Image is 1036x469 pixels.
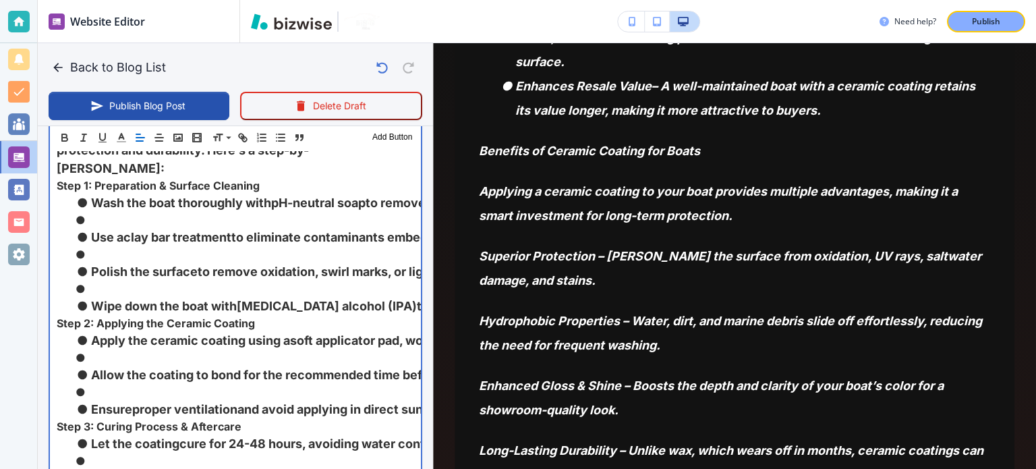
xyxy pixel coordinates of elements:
[91,265,198,279] span: Polish the surface
[237,299,417,313] span: [MEDICAL_DATA] alcohol (IPA)
[271,196,366,210] span: pH-neutral soap
[515,79,652,93] span: Enhances Resale Value
[91,196,271,210] span: Wash the boat thoroughly with
[91,368,442,382] span: Allow the coating to bond for the recommended time before
[123,230,231,244] span: clay bar treatment
[302,437,554,451] span: , avoiding water contact during this period.
[399,333,466,348] span: , working in
[972,16,1000,28] p: Publish
[57,125,399,175] span: Proper application of a ceramic coating ensures maximum protection and durability. Here’s a step-...
[479,314,982,352] span: Hydrophobic Properties – Water, dirt, and marine debris slide off effortlessly, reducing the need...
[366,196,513,210] span: to remove dirt and grime.
[57,316,255,330] strong: Step 2: Applying the Ceramic Coating
[57,420,241,433] strong: Step 3: Curing Process & Aftercare
[417,299,727,313] span: to remove polish residue and ensure a clean surface.
[344,13,380,30] img: Your Logo
[49,13,65,30] img: editor icon
[479,379,944,417] span: Enhanced Gloss & Shine – Boosts the depth and clarity of your boat’s color for a showroom-quality...
[231,230,537,244] span: to eliminate contaminants embedded in the gelcoat.
[947,11,1025,32] button: Publish
[515,79,978,117] span: – A well-maintained boat with a ceramic coating retains its value longer, making it more attracti...
[240,92,422,120] button: Delete Draft
[49,54,171,81] button: Back to Blog List
[369,130,415,146] button: Add Button
[132,402,237,416] span: proper ventilation
[91,402,132,416] span: Ensure
[479,249,981,287] span: Superior Protection – [PERSON_NAME] the surface from oxidation, UV rays, saltwater damage, and st...
[894,16,936,28] h3: Need help?
[91,299,237,313] span: Wipe down the boat with
[91,437,179,451] span: Let the coating
[479,144,700,158] span: Benefits of Ceramic Coating for Boats
[91,230,123,244] span: Use a
[70,13,145,30] h2: Website Editor
[57,179,260,192] strong: Step 1: Preparation & Surface Cleaning
[237,402,574,416] span: and avoid applying in direct sunlight or extreme humidity.
[251,13,332,30] img: Bizwise Logo
[179,437,302,451] span: cure for 24-48 hours
[479,184,958,223] span: Applying a ceramic coating to your boat provides multiple advantages, making it a smart investmen...
[198,265,501,279] span: to remove oxidation, swirl marks, or light scratches.
[290,333,399,348] span: soft applicator pad
[49,92,229,120] button: Publish Blog Post
[91,333,290,348] span: Apply the ceramic coating using a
